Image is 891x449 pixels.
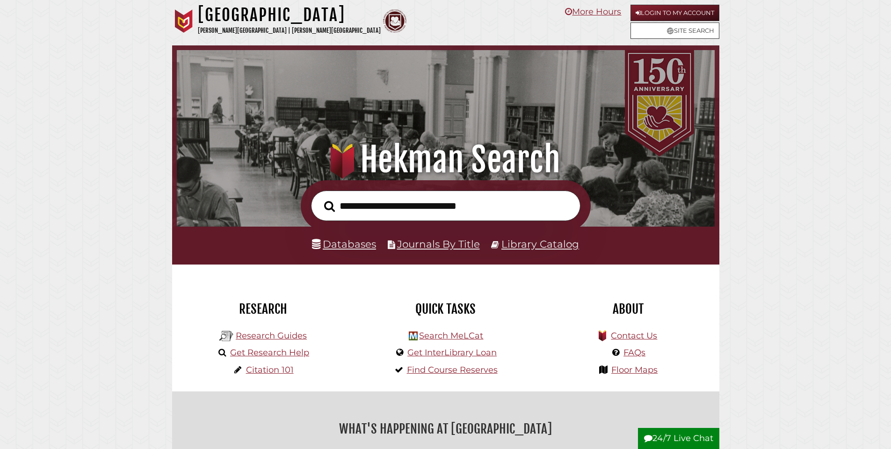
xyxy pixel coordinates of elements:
[179,418,712,440] h2: What's Happening at [GEOGRAPHIC_DATA]
[172,9,196,33] img: Calvin University
[630,22,719,39] a: Site Search
[383,9,406,33] img: Calvin Theological Seminary
[312,238,376,250] a: Databases
[230,347,309,358] a: Get Research Help
[190,139,701,180] h1: Hekman Search
[407,365,498,375] a: Find Course Reserves
[236,331,307,341] a: Research Guides
[198,25,381,36] p: [PERSON_NAME][GEOGRAPHIC_DATA] | [PERSON_NAME][GEOGRAPHIC_DATA]
[501,238,579,250] a: Library Catalog
[362,301,530,317] h2: Quick Tasks
[565,7,621,17] a: More Hours
[611,331,657,341] a: Contact Us
[623,347,645,358] a: FAQs
[324,200,335,212] i: Search
[409,331,418,340] img: Hekman Library Logo
[544,301,712,317] h2: About
[179,301,348,317] h2: Research
[407,347,497,358] a: Get InterLibrary Loan
[611,365,658,375] a: Floor Maps
[397,238,480,250] a: Journals By Title
[630,5,719,21] a: Login to My Account
[319,198,340,215] button: Search
[219,329,233,343] img: Hekman Library Logo
[246,365,294,375] a: Citation 101
[419,331,483,341] a: Search MeLCat
[198,5,381,25] h1: [GEOGRAPHIC_DATA]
